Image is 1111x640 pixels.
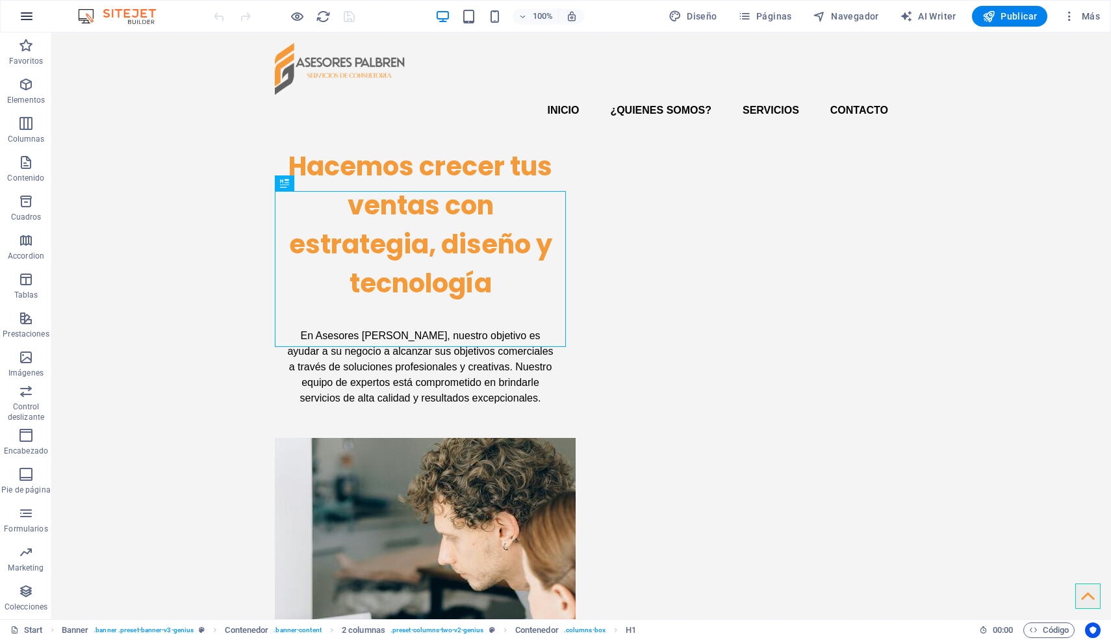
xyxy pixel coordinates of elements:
[8,563,44,573] p: Marketing
[1023,622,1075,638] button: Código
[62,622,637,638] nav: breadcrumb
[7,173,44,183] p: Contenido
[225,622,268,638] span: Haz clic para seleccionar y doble clic para editar
[1058,6,1105,27] button: Más
[489,626,495,634] i: Este elemento es un preajuste personalizable
[9,56,43,66] p: Favoritos
[94,622,194,638] span: . banner .preset-banner-v3-genius
[1085,622,1101,638] button: Usercentrics
[274,622,321,638] span: . banner-content
[979,622,1014,638] h6: Tiempo de la sesión
[4,524,47,534] p: Formularios
[1063,10,1100,23] span: Más
[10,622,43,638] a: Haz clic para cancelar la selección y doble clic para abrir páginas
[3,329,49,339] p: Prestaciones
[515,622,559,638] span: Haz clic para seleccionar y doble clic para editar
[993,622,1013,638] span: 00 00
[564,622,606,638] span: . columns-box
[11,212,42,222] p: Cuadros
[626,622,636,638] span: Haz clic para seleccionar y doble clic para editar
[342,622,385,638] span: Haz clic para seleccionar y doble clic para editar
[4,446,48,456] p: Encabezado
[5,602,47,612] p: Colecciones
[1029,622,1069,638] span: Código
[390,622,484,638] span: . preset-columns-two-v2-genius
[8,134,45,144] p: Columnas
[1002,625,1004,635] span: :
[1,485,50,495] p: Pie de página
[199,626,205,634] i: Este elemento es un preajuste personalizable
[8,251,44,261] p: Accordion
[52,32,1111,619] iframe: To enrich screen reader interactions, please activate Accessibility in Grammarly extension settings
[8,368,44,378] p: Imágenes
[14,290,38,300] p: Tablas
[7,95,45,105] p: Elementos
[62,622,89,638] span: Haz clic para seleccionar y doble clic para editar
